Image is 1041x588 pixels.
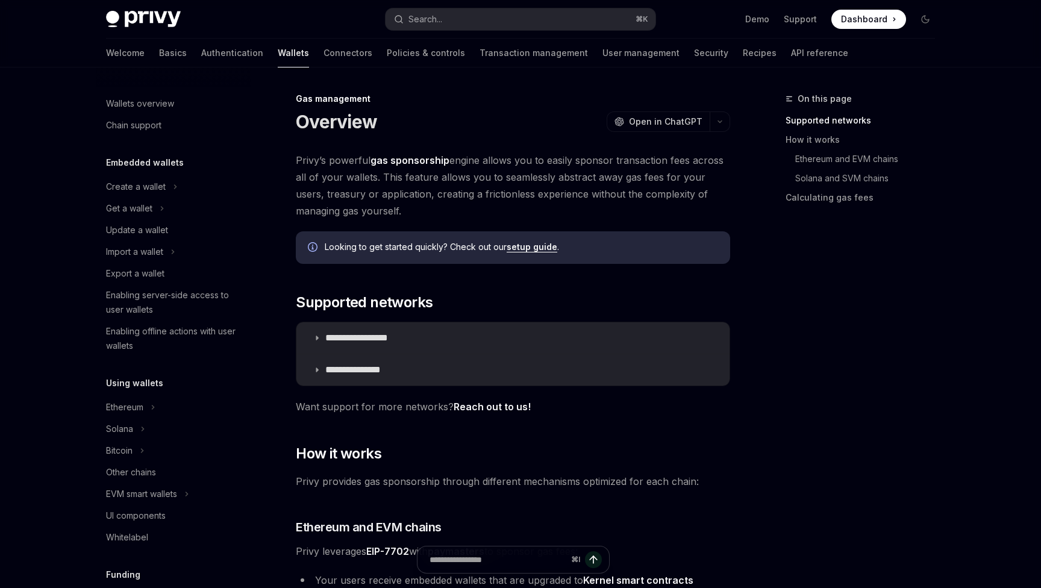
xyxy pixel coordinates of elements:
button: Toggle Import a wallet section [96,241,251,263]
input: Ask a question... [430,546,566,573]
span: Privy provides gas sponsorship through different mechanisms optimized for each chain: [296,473,730,490]
a: Chain support [96,114,251,136]
span: How it works [296,444,381,463]
div: EVM smart wallets [106,487,177,501]
h1: Overview [296,111,377,133]
a: User management [602,39,680,67]
a: Connectors [324,39,372,67]
a: Ethereum and EVM chains [786,149,945,169]
span: ⌘ K [636,14,648,24]
h5: Funding [106,568,140,582]
a: Security [694,39,728,67]
a: Authentication [201,39,263,67]
div: UI components [106,508,166,523]
h5: Embedded wallets [106,155,184,170]
span: Want support for more networks? [296,398,730,415]
a: Enabling server-side access to user wallets [96,284,251,321]
a: UI components [96,505,251,527]
a: Other chains [96,461,251,483]
span: On this page [798,92,852,106]
a: Recipes [743,39,777,67]
div: Update a wallet [106,223,168,237]
a: Support [784,13,817,25]
span: Looking to get started quickly? Check out our . [325,241,718,253]
button: Toggle Get a wallet section [96,198,251,219]
button: Toggle dark mode [916,10,935,29]
button: Toggle Solana section [96,418,251,440]
a: Calculating gas fees [786,188,945,207]
a: API reference [791,39,848,67]
a: How it works [786,130,945,149]
div: Enabling offline actions with user wallets [106,324,243,353]
div: Search... [408,12,442,27]
img: dark logo [106,11,181,28]
div: Solana [106,422,133,436]
a: Enabling offline actions with user wallets [96,321,251,357]
a: Export a wallet [96,263,251,284]
a: Basics [159,39,187,67]
a: Policies & controls [387,39,465,67]
button: Toggle Ethereum section [96,396,251,418]
div: Other chains [106,465,156,480]
a: Update a wallet [96,219,251,241]
a: Whitelabel [96,527,251,548]
strong: gas sponsorship [370,154,449,166]
h5: Using wallets [106,376,163,390]
div: Chain support [106,118,161,133]
div: Bitcoin [106,443,133,458]
a: setup guide [507,242,557,252]
a: Dashboard [831,10,906,29]
div: Enabling server-side access to user wallets [106,288,243,317]
button: Open search [386,8,655,30]
span: Supported networks [296,293,433,312]
div: Whitelabel [106,530,148,545]
button: Open in ChatGPT [607,111,710,132]
a: Demo [745,13,769,25]
button: Send message [585,551,602,568]
a: Solana and SVM chains [786,169,945,188]
a: Wallets overview [96,93,251,114]
svg: Info [308,242,320,254]
div: Get a wallet [106,201,152,216]
a: Supported networks [786,111,945,130]
span: Privy leverages with to sponsor gas fees: [296,543,730,560]
span: Ethereum and EVM chains [296,519,442,536]
div: Export a wallet [106,266,164,281]
div: Gas management [296,93,730,105]
a: Reach out to us! [454,401,531,413]
span: Privy’s powerful engine allows you to easily sponsor transaction fees across all of your wallets.... [296,152,730,219]
a: Wallets [278,39,309,67]
div: Wallets overview [106,96,174,111]
div: Ethereum [106,400,143,414]
span: Open in ChatGPT [629,116,702,128]
button: Toggle Bitcoin section [96,440,251,461]
a: Transaction management [480,39,588,67]
button: Toggle EVM smart wallets section [96,483,251,505]
div: Create a wallet [106,180,166,194]
a: Welcome [106,39,145,67]
div: Import a wallet [106,245,163,259]
span: Dashboard [841,13,887,25]
button: Toggle Create a wallet section [96,176,251,198]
